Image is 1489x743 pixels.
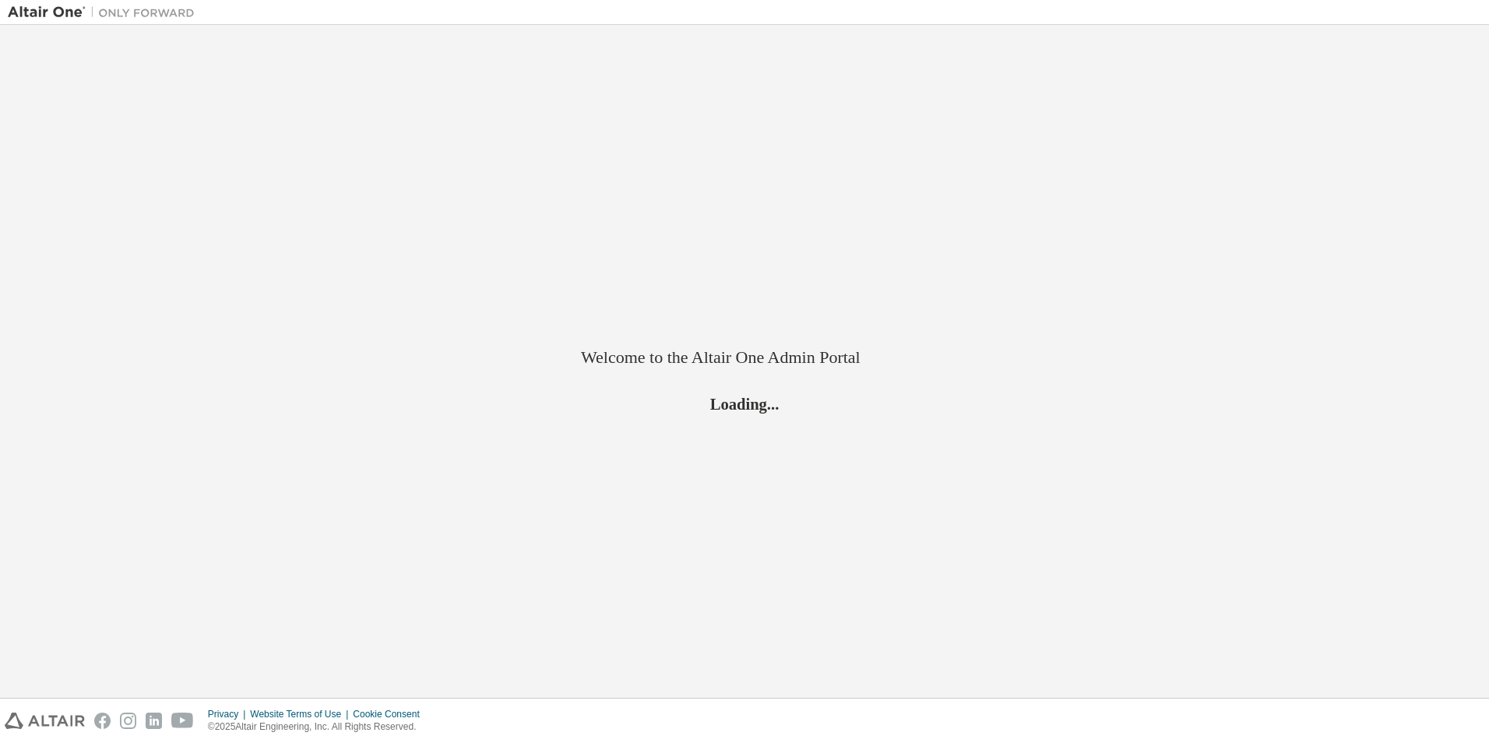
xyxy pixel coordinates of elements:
[208,720,429,734] p: © 2025 Altair Engineering, Inc. All Rights Reserved.
[146,713,162,729] img: linkedin.svg
[208,708,250,720] div: Privacy
[8,5,202,20] img: Altair One
[94,713,111,729] img: facebook.svg
[250,708,353,720] div: Website Terms of Use
[581,394,908,414] h2: Loading...
[5,713,85,729] img: altair_logo.svg
[353,708,428,720] div: Cookie Consent
[581,347,908,368] h2: Welcome to the Altair One Admin Portal
[171,713,194,729] img: youtube.svg
[120,713,136,729] img: instagram.svg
